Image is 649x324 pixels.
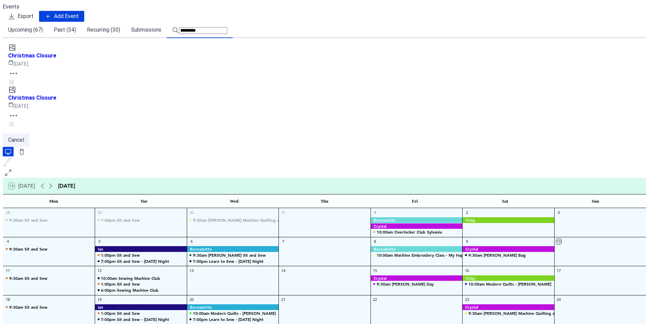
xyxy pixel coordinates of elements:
[8,95,56,101] a: Christmas Closure
[97,297,102,302] div: 19
[281,239,286,244] div: 7
[95,252,186,258] div: Sit and Sew
[462,310,554,316] div: Deborah Louie Machine Quilting and Applique
[24,304,48,310] div: Sit and Sew
[377,229,394,235] span: 10:00am
[468,310,484,316] span: 9:30am
[193,258,209,264] span: 7:00pm
[117,281,140,287] div: Sit and Sew
[209,317,264,322] div: Learn to Sew - [DATE] Night
[101,317,117,322] span: 7:00pm
[187,258,278,264] div: Learn to Sew - Wednesday Night
[117,287,159,293] div: Sewing Machine Club
[95,287,186,293] div: Sewing Machine Club
[371,252,462,258] div: Machine Embroidery Class - My Happy Place - Sylvania
[281,297,286,302] div: 21
[193,217,208,223] span: 9:30am
[9,217,24,223] span: 9:30am
[3,304,95,310] div: Sit and Sew
[486,281,551,287] div: Modern Quilts - [PERSON_NAME]
[3,11,39,22] a: Export
[3,3,19,10] span: Events
[24,217,48,223] div: Sit and Sew
[101,258,117,264] span: 7:00pm
[189,297,194,302] div: 20
[5,297,10,302] div: 18
[101,275,119,281] span: 10:00am
[95,258,186,264] div: Sit and Sew - Tuesday Night
[101,287,117,293] span: 6:00pm
[95,310,186,316] div: Sit and Sew
[95,246,186,252] div: Ian
[371,223,462,229] div: Crystal
[281,210,286,215] div: 31
[8,53,56,58] a: Christmas Closure
[97,268,102,273] div: 12
[117,258,169,264] div: Sit and Sew - [DATE] Night
[377,252,394,258] span: 10:00am
[95,217,186,223] div: Sit and Sew
[462,275,554,281] div: Vicky
[5,268,10,273] div: 11
[187,246,278,252] div: Bernadette
[211,310,276,316] div: Modern Quilts - [PERSON_NAME]
[8,94,56,102] span: Christmas Closure
[97,239,102,244] div: 5
[101,281,117,287] span: 1:00pm
[468,281,486,287] span: 10:00am
[99,194,189,208] div: Tue
[117,217,140,223] div: Sit and Sew
[101,310,117,316] span: 1:00pm
[462,217,554,223] div: Vicky
[464,268,469,273] div: 16
[371,217,462,223] div: Bernadette
[193,317,209,322] span: 7:00pm
[101,252,117,258] span: 1:00pm
[462,281,554,287] div: Modern Quilts - Lorena Uriarte
[187,252,278,258] div: Lynn Hewitt Sit and Sew
[556,210,561,215] div: 3
[189,194,280,208] div: Wed
[119,275,160,281] div: Sewing Machine Club
[208,217,304,223] div: [PERSON_NAME] Machine Quilting and Applique
[464,297,469,302] div: 23
[24,275,48,281] div: Sit and Sew
[3,246,95,252] div: Sit and Sew
[371,281,462,287] div: ByAnnie Sewing Day
[193,252,208,258] span: 9:30am
[373,297,378,302] div: 22
[392,281,434,287] div: [PERSON_NAME] Day
[5,239,10,244] div: 4
[377,281,392,287] span: 9:30am
[280,194,370,208] div: Thu
[95,304,186,310] div: Ian
[126,22,167,38] button: Submissions
[193,310,211,316] span: 10:00am
[556,297,561,302] div: 24
[373,239,378,244] div: 8
[8,52,56,60] span: Christmas Closure
[394,252,525,258] div: Machine Embroidery Class - My Happy Place - [GEOGRAPHIC_DATA]
[209,258,264,264] div: Learn to Sew - [DATE] Night
[82,22,126,38] button: Recurring (30)
[48,22,82,38] button: Past (34)
[468,252,484,258] span: 9:30am
[371,229,462,235] div: Overlocker Club Sylvania
[556,239,561,244] div: 10
[281,268,286,273] div: 14
[464,239,469,244] div: 9
[187,317,278,322] div: Learn to Sew - Wednesday Night
[95,275,186,281] div: Sewing Machine Club
[117,310,140,316] div: Sit and Sew
[484,252,526,258] div: [PERSON_NAME] Bag
[189,239,194,244] div: 6
[3,22,48,38] button: Upcoming (67)
[371,246,462,252] div: Bernadette
[462,246,554,252] div: Crystal
[187,217,278,223] div: Deborah Louie Machine Quilting and Applique
[95,317,186,322] div: Sit and Sew - Tuesday Night
[3,133,30,147] button: Cancel
[117,317,169,322] div: Sit and Sew - [DATE] Night
[369,194,460,208] div: Fri
[39,11,84,22] button: Add Event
